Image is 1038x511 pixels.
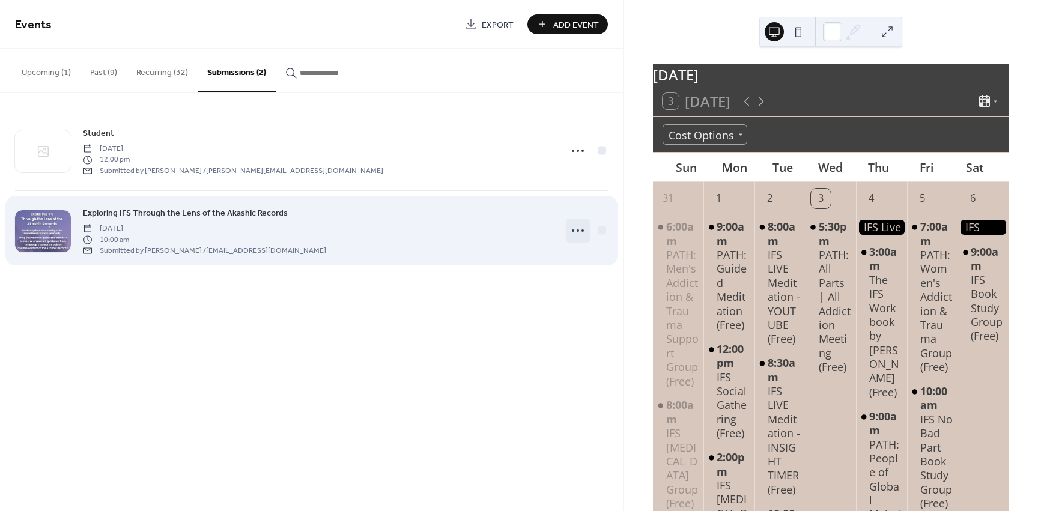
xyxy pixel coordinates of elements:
[83,126,114,140] a: Student
[754,220,806,346] div: IFS LIVE Meditation -YOUTUBE (Free)
[80,49,127,91] button: Past (9)
[819,248,852,375] div: PATH: All Parts | All Addiction Meeting (Free)
[806,220,857,374] div: PATH: All Parts | All Addiction Meeting (Free)
[717,248,750,332] div: PATH: Guided Meditation (Free)
[907,220,958,374] div: PATH: Women's Addiction & Trauma Group (Free)
[703,342,754,441] div: IFS Social Gathering (Free)
[83,223,326,234] span: [DATE]
[666,220,699,248] span: 6:00am
[907,384,958,511] div: IFS No Bad Part Book Study Group (Free)
[666,398,699,426] span: 8:00am
[456,14,523,34] a: Export
[15,13,52,37] span: Events
[768,384,801,497] div: IFS LIVE Meditation - INSIGHT TIMER (Free)
[912,189,932,208] div: 5
[717,450,750,479] span: 2:00pm
[768,248,801,346] div: IFS LIVE Meditation -YOUTUBE (Free)
[958,245,1009,343] div: IFS Book Study Group (Free)
[963,189,983,208] div: 6
[527,14,608,34] button: Add Event
[83,144,383,154] span: [DATE]
[869,410,902,438] span: 9:00am
[811,189,831,208] div: 3
[663,153,711,182] div: Sun
[869,245,902,273] span: 3:00am
[83,165,383,176] span: Submitted by [PERSON_NAME] / [PERSON_NAME][EMAIL_ADDRESS][DOMAIN_NAME]
[903,153,951,182] div: Fri
[971,273,1004,343] div: IFS Book Study Group (Free)
[760,189,780,208] div: 2
[482,19,514,31] span: Export
[83,234,326,245] span: 10:00 am
[198,49,276,92] button: Submissions (2)
[709,189,729,208] div: 1
[754,356,806,497] div: IFS LIVE Meditation - INSIGHT TIMER (Free)
[83,154,383,165] span: 12:00 pm
[717,220,750,248] span: 9:00am
[768,356,801,384] span: 8:30am
[971,245,1004,273] span: 9:00am
[920,413,953,511] div: IFS No Bad Part Book Study Group (Free)
[768,220,801,248] span: 8:00am
[861,189,881,208] div: 4
[83,127,114,140] span: Student
[83,206,288,220] a: Exploring IFS Through the Lens of the Akashic Records
[12,49,80,91] button: Upcoming (1)
[717,342,750,370] span: 12:00pm
[920,384,953,413] span: 10:00am
[951,153,999,182] div: Sat
[807,153,855,182] div: Wed
[920,220,953,248] span: 7:00am
[855,153,903,182] div: Thu
[653,220,704,389] div: PATH: Men's Addiction & Trauma Support Group (Free)
[958,220,1009,235] div: IFS Spiritual Gathering (Free)
[920,248,953,375] div: PATH: Women's Addiction & Trauma Group (Free)
[83,245,326,256] span: Submitted by [PERSON_NAME] / [EMAIL_ADDRESS][DOMAIN_NAME]
[869,273,902,400] div: The IFS Workbook by [PERSON_NAME] (Free)
[819,220,852,248] span: 5:30pm
[127,49,198,91] button: Recurring (32)
[856,245,907,399] div: The IFS Workbook by Richard Schwartz (Free)
[717,370,750,441] div: IFS Social Gathering (Free)
[553,19,599,31] span: Add Event
[703,220,754,332] div: PATH: Guided Meditation (Free)
[759,153,807,182] div: Tue
[653,64,1009,86] div: [DATE]
[653,398,704,510] div: IFS Peer Support Group (Free)
[666,426,699,510] div: IFS [MEDICAL_DATA] Group (Free)
[83,207,288,220] span: Exploring IFS Through the Lens of the Akashic Records
[856,220,907,235] div: IFS Live Practice Group (Free)
[658,189,678,208] div: 31
[711,153,759,182] div: Mon
[666,248,699,389] div: PATH: Men's Addiction & Trauma Support Group (Free)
